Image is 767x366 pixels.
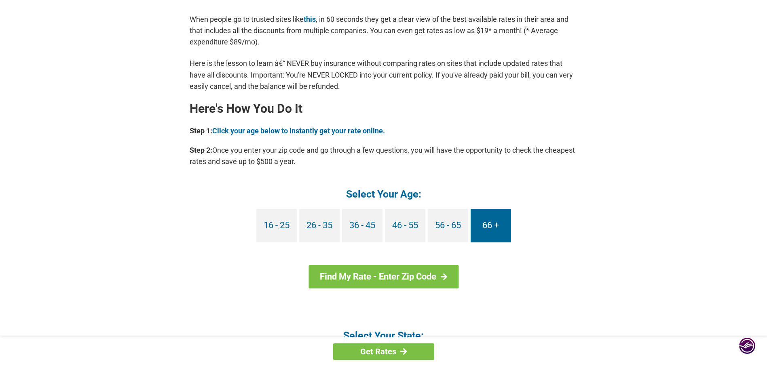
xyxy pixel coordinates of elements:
a: this [304,15,316,23]
a: Find My Rate - Enter Zip Code [308,265,459,288]
p: Once you enter your zip code and go through a few questions, you will have the opportunity to che... [190,145,578,167]
a: 16 - 25 [256,209,297,242]
h4: Select Your Age: [190,187,578,201]
a: 26 - 35 [299,209,340,242]
a: 66 + [471,209,511,242]
a: Click your age below to instantly get your rate online. [212,126,385,135]
a: Get Rates [333,343,434,360]
p: When people go to trusted sites like , in 60 seconds they get a clear view of the best available ... [190,14,578,48]
a: 46 - 55 [385,209,425,242]
a: 56 - 65 [428,209,468,242]
b: Step 2: [190,146,212,154]
p: Here is the lesson to learn â€“ NEVER buy insurance without comparing rates on sites that include... [190,58,578,92]
h2: Here's How You Do It [190,102,578,115]
b: Step 1: [190,126,212,135]
a: 36 - 45 [342,209,382,242]
h4: Select Your State: [190,329,578,342]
